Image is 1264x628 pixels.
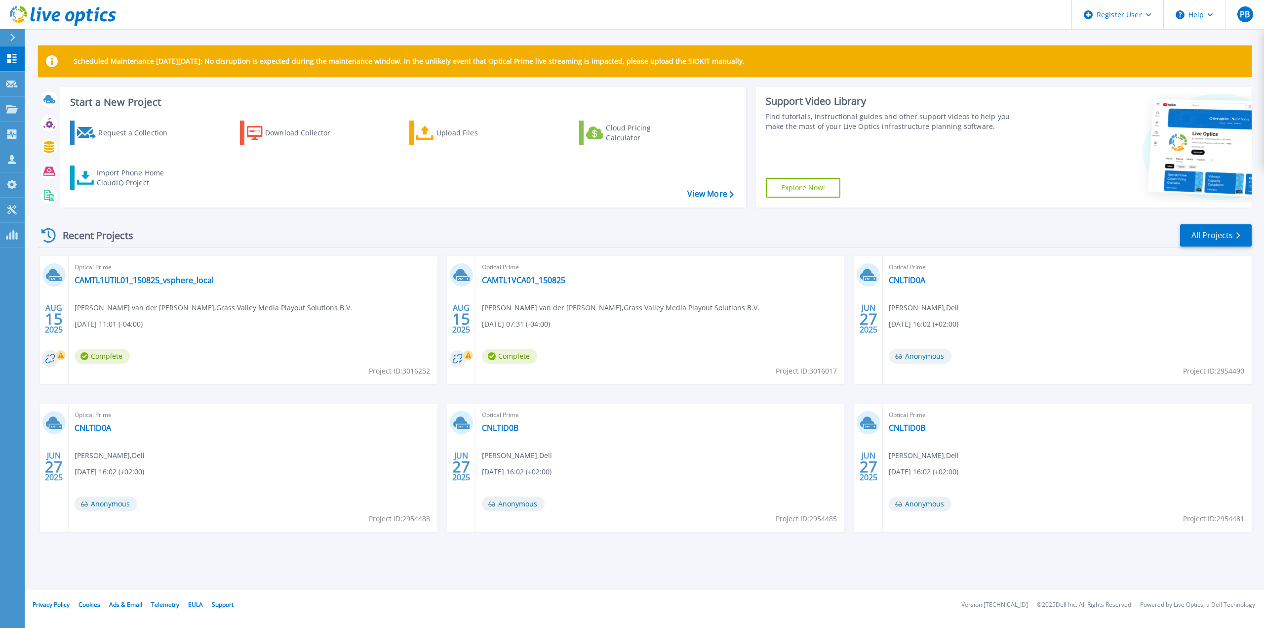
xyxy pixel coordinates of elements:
[482,349,537,364] span: Complete
[452,449,471,485] div: JUN 2025
[75,275,214,285] a: CAMTL1UTIL01_150825_vsphere_local
[45,462,63,471] span: 27
[482,450,552,461] span: [PERSON_NAME] , Dell
[452,315,470,323] span: 15
[436,123,515,143] div: Upload Files
[766,112,1022,131] div: Find tutorials, instructional guides and other support videos to help you make the most of your L...
[1183,513,1244,524] span: Project ID: 2954481
[889,319,958,330] span: [DATE] 16:02 (+02:00)
[606,123,685,143] div: Cloud Pricing Calculator
[75,497,137,511] span: Anonymous
[1240,10,1250,18] span: PB
[38,223,147,248] div: Recent Projects
[889,410,1246,420] span: Optical Prime
[75,302,352,313] span: [PERSON_NAME] van der [PERSON_NAME] , Grass Valley Media Playout Solutions B.V.
[860,462,877,471] span: 27
[75,349,130,364] span: Complete
[79,600,100,609] a: Cookies
[482,302,759,313] span: [PERSON_NAME] van der [PERSON_NAME] , Grass Valley Media Playout Solutions B.V.
[75,450,145,461] span: [PERSON_NAME] , Dell
[452,301,471,337] div: AUG 2025
[151,600,179,609] a: Telemetry
[98,123,177,143] div: Request a Collection
[482,319,550,330] span: [DATE] 07:31 (-04:00)
[961,602,1028,608] li: Version: [TECHNICAL_ID]
[75,410,432,420] span: Optical Prime
[766,95,1022,108] div: Support Video Library
[482,497,545,511] span: Anonymous
[482,423,518,433] a: CNLTID0B
[97,168,174,188] div: Import Phone Home CloudIQ Project
[44,449,63,485] div: JUN 2025
[212,600,234,609] a: Support
[75,466,144,477] span: [DATE] 16:02 (+02:00)
[889,275,925,285] a: CNLTID0A
[109,600,142,609] a: Ads & Email
[482,262,839,273] span: Optical Prime
[889,450,959,461] span: [PERSON_NAME] , Dell
[1180,224,1252,247] a: All Projects
[1140,602,1255,608] li: Powered by Live Optics, a Dell Technology
[265,123,344,143] div: Download Collector
[369,366,430,377] span: Project ID: 3016252
[70,97,733,108] h3: Start a New Project
[1183,366,1244,377] span: Project ID: 2954490
[579,121,689,145] a: Cloud Pricing Calculator
[75,423,111,433] a: CNLTID0A
[889,262,1246,273] span: Optical Prime
[889,466,958,477] span: [DATE] 16:02 (+02:00)
[766,178,841,198] a: Explore Now!
[860,315,877,323] span: 27
[70,121,180,145] a: Request a Collection
[75,319,143,330] span: [DATE] 11:01 (-04:00)
[889,349,951,364] span: Anonymous
[776,513,837,524] span: Project ID: 2954485
[45,315,63,323] span: 15
[74,57,745,65] p: Scheduled Maintenance [DATE][DATE]: No disruption is expected during the maintenance window. In t...
[75,262,432,273] span: Optical Prime
[240,121,350,145] a: Download Collector
[889,497,951,511] span: Anonymous
[687,189,733,199] a: View More
[188,600,203,609] a: EULA
[452,462,470,471] span: 27
[482,466,552,477] span: [DATE] 16:02 (+02:00)
[889,423,925,433] a: CNLTID0B
[776,366,837,377] span: Project ID: 3016017
[482,410,839,420] span: Optical Prime
[33,600,70,609] a: Privacy Policy
[44,301,63,337] div: AUG 2025
[369,513,430,524] span: Project ID: 2954488
[859,301,878,337] div: JUN 2025
[409,121,519,145] a: Upload Files
[859,449,878,485] div: JUN 2025
[889,302,959,313] span: [PERSON_NAME] , Dell
[482,275,565,285] a: CAMTL1VCA01_150825
[1037,602,1131,608] li: © 2025 Dell Inc. All Rights Reserved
